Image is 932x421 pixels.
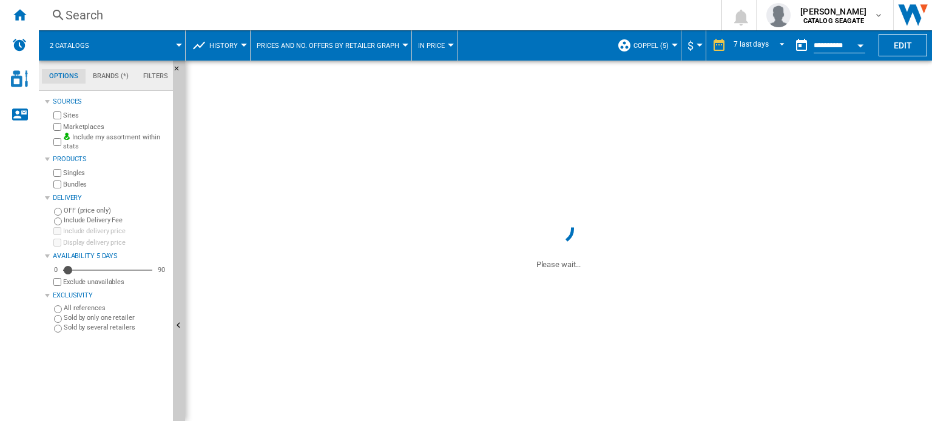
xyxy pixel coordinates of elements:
[64,323,168,332] label: Sold by several retailers
[63,238,168,247] label: Display delivery price
[53,134,61,150] input: Include my assortment within stats
[53,227,61,235] input: Include delivery price
[63,180,168,189] label: Bundles
[789,33,814,58] button: md-calendar
[54,305,62,313] input: All references
[63,111,168,120] label: Sites
[53,97,168,107] div: Sources
[53,111,61,119] input: Sites
[50,30,101,61] button: 2 catalogs
[800,5,866,18] span: [PERSON_NAME]
[53,278,61,286] input: Display delivery price
[86,69,136,84] md-tab-item: Brands (*)
[687,30,700,61] button: $
[63,264,152,276] md-slider: Availability
[849,33,871,55] button: Open calendar
[12,38,27,52] img: alerts-logo.svg
[54,217,62,225] input: Include Delivery Fee
[63,227,168,236] label: Include delivery price
[63,122,168,131] label: Marketplaces
[63,277,168,287] label: Exclude unavailables
[766,3,791,27] img: profile.jpg
[173,61,187,82] button: Hide
[63,133,168,151] label: Include my assortment within stats
[681,30,706,61] md-menu: Currency
[50,42,89,50] span: 2 catalogs
[257,30,405,61] button: Prices and No. offers by retailer graph
[879,34,927,56] button: Edit
[42,69,86,84] md-tab-item: Options
[64,303,168,313] label: All references
[53,251,168,261] div: Availability 5 Days
[53,181,61,188] input: Bundles
[63,168,168,177] label: Singles
[732,36,789,56] md-select: REPORTS.WIZARD.STEPS.REPORT.STEPS.REPORT_OPTIONS.PERIOD: 7 last days
[45,30,179,61] div: 2 catalogs
[64,206,168,215] label: OFF (price only)
[53,169,61,177] input: Singles
[63,133,70,140] img: mysite-bg-18x18.png
[803,17,864,25] b: CATALOG SEAGATE
[633,30,675,61] button: Coppel (5)
[617,30,675,61] div: Coppel (5)
[54,315,62,323] input: Sold by only one retailer
[51,265,61,274] div: 0
[257,42,399,50] span: Prices and No. offers by retailer graph
[11,70,28,87] img: cosmetic-logo.svg
[53,193,168,203] div: Delivery
[54,208,62,216] input: OFF (price only)
[54,325,62,333] input: Sold by several retailers
[209,42,238,50] span: History
[687,39,694,52] span: $
[53,123,61,131] input: Marketplaces
[53,239,61,247] input: Display delivery price
[53,154,168,164] div: Products
[536,260,581,269] ng-transclude: Please wait...
[209,30,244,61] button: History
[64,216,168,225] label: Include Delivery Fee
[64,313,168,322] label: Sold by only one retailer
[734,40,769,48] div: 7 last days
[155,265,168,274] div: 90
[66,7,689,24] div: Search
[192,30,244,61] div: History
[53,291,168,300] div: Exclusivity
[136,69,175,84] md-tab-item: Filters
[418,30,451,61] button: In price
[418,42,445,50] span: In price
[633,42,669,50] span: Coppel (5)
